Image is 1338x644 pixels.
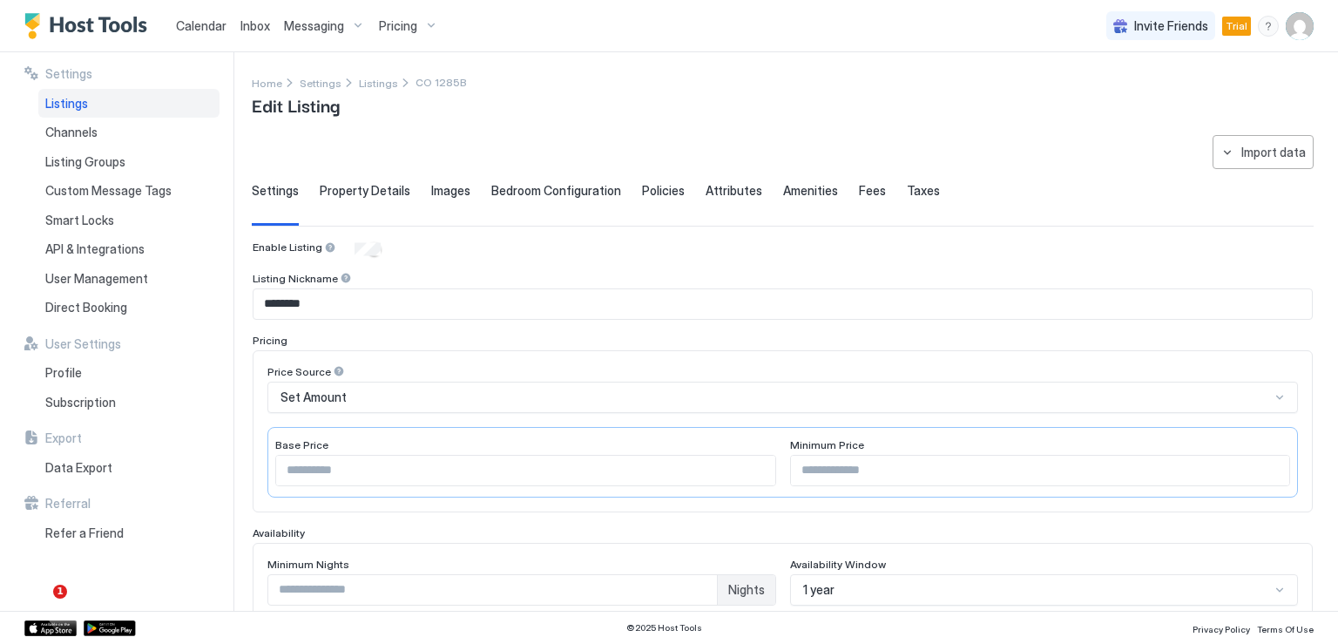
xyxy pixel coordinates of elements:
[45,154,125,170] span: Listing Groups
[1134,18,1208,34] span: Invite Friends
[728,582,765,598] span: Nights
[45,241,145,257] span: API & Integrations
[45,66,92,82] span: Settings
[252,73,282,92] div: Breadcrumb
[790,438,864,451] span: Minimum Price
[1286,12,1314,40] div: User profile
[38,358,220,388] a: Profile
[1257,624,1314,634] span: Terms Of Use
[38,388,220,417] a: Subscription
[38,176,220,206] a: Custom Message Tags
[38,264,220,294] a: User Management
[253,241,322,254] span: Enable Listing
[642,183,685,199] span: Policies
[1241,143,1306,161] div: Import data
[45,496,91,512] span: Referral
[252,183,299,199] span: Settings
[24,13,155,39] a: Host Tools Logo
[253,272,338,285] span: Listing Nickname
[267,365,331,378] span: Price Source
[45,96,88,112] span: Listings
[45,430,82,446] span: Export
[24,620,77,636] a: App Store
[38,118,220,147] a: Channels
[84,620,136,636] a: Google Play Store
[176,18,226,33] span: Calendar
[176,17,226,35] a: Calendar
[275,438,328,451] span: Base Price
[38,453,220,483] a: Data Export
[45,395,116,410] span: Subscription
[790,558,886,571] span: Availability Window
[1193,624,1250,634] span: Privacy Policy
[38,206,220,235] a: Smart Locks
[38,293,220,322] a: Direct Booking
[1226,18,1247,34] span: Trial
[626,622,702,634] span: © 2025 Host Tools
[38,519,220,548] a: Refer a Friend
[1213,135,1314,169] button: Import data
[300,77,341,90] span: Settings
[416,76,467,89] span: Breadcrumb
[1257,619,1314,637] a: Terms Of Use
[45,336,121,352] span: User Settings
[45,183,172,199] span: Custom Message Tags
[45,525,124,541] span: Refer a Friend
[300,73,341,92] a: Settings
[38,147,220,177] a: Listing Groups
[45,125,98,140] span: Channels
[359,73,398,92] div: Breadcrumb
[859,183,886,199] span: Fees
[45,300,127,315] span: Direct Booking
[803,582,835,598] span: 1 year
[359,77,398,90] span: Listings
[252,73,282,92] a: Home
[431,183,470,199] span: Images
[253,289,1312,319] input: Input Field
[1193,619,1250,637] a: Privacy Policy
[280,390,347,405] span: Set Amount
[791,456,1290,485] input: Input Field
[45,213,114,228] span: Smart Locks
[284,18,344,34] span: Messaging
[267,558,349,571] span: Minimum Nights
[45,365,82,381] span: Profile
[252,92,340,118] span: Edit Listing
[268,575,717,605] input: Input Field
[45,460,112,476] span: Data Export
[783,183,838,199] span: Amenities
[45,271,148,287] span: User Management
[379,18,417,34] span: Pricing
[240,17,270,35] a: Inbox
[240,18,270,33] span: Inbox
[706,183,762,199] span: Attributes
[300,73,341,92] div: Breadcrumb
[17,585,59,627] iframe: Intercom live chat
[276,456,775,485] input: Input Field
[53,585,67,599] span: 1
[38,89,220,119] a: Listings
[253,334,287,347] span: Pricing
[320,183,410,199] span: Property Details
[359,73,398,92] a: Listings
[252,77,282,90] span: Home
[38,234,220,264] a: API & Integrations
[491,183,621,199] span: Bedroom Configuration
[907,183,940,199] span: Taxes
[253,526,305,539] span: Availability
[1258,16,1279,37] div: menu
